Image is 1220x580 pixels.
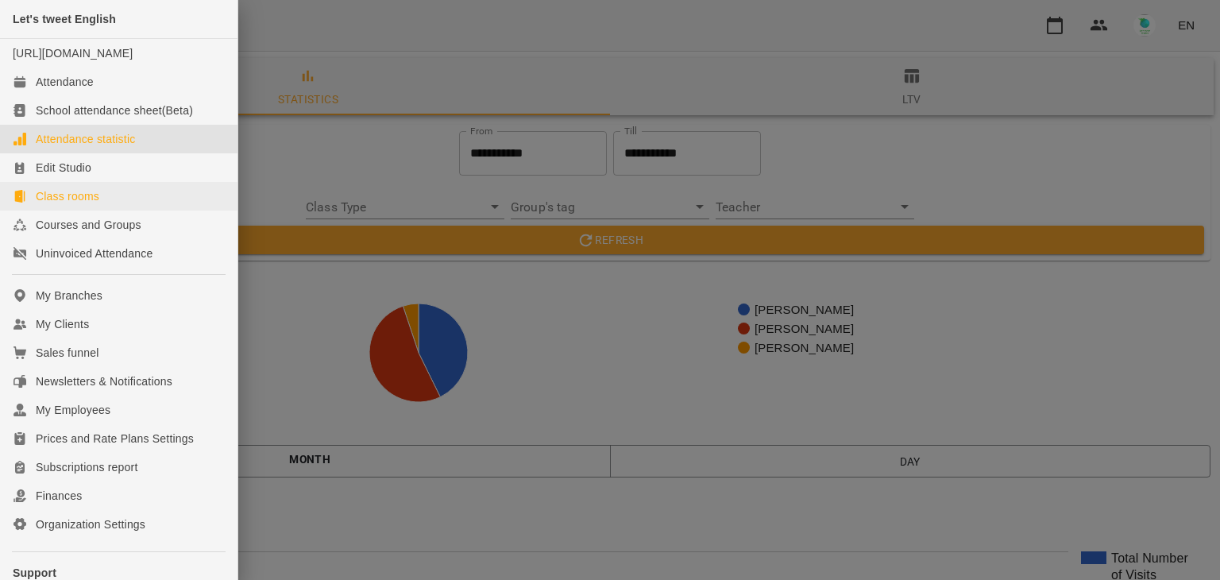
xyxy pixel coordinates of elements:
div: Sales funnel [36,345,98,361]
div: Attendance [36,74,94,90]
div: Newsletters & Notifications [36,373,172,389]
div: My Employees [36,402,110,418]
div: Uninvoiced Attendance [36,246,152,261]
div: School attendance sheet(Beta) [36,102,193,118]
div: Courses and Groups [36,217,141,233]
div: Finances [36,488,82,504]
span: Let's tweet English [13,13,116,25]
div: Attendance statistic [36,131,135,147]
div: Organization Settings [36,516,145,532]
div: Subscriptions report [36,459,138,475]
div: Class rooms [36,188,99,204]
div: Edit Studio [36,160,91,176]
div: My Branches [36,288,102,304]
div: My Clients [36,316,89,332]
div: Prices and Rate Plans Settings [36,431,194,447]
a: [URL][DOMAIN_NAME] [13,47,133,60]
